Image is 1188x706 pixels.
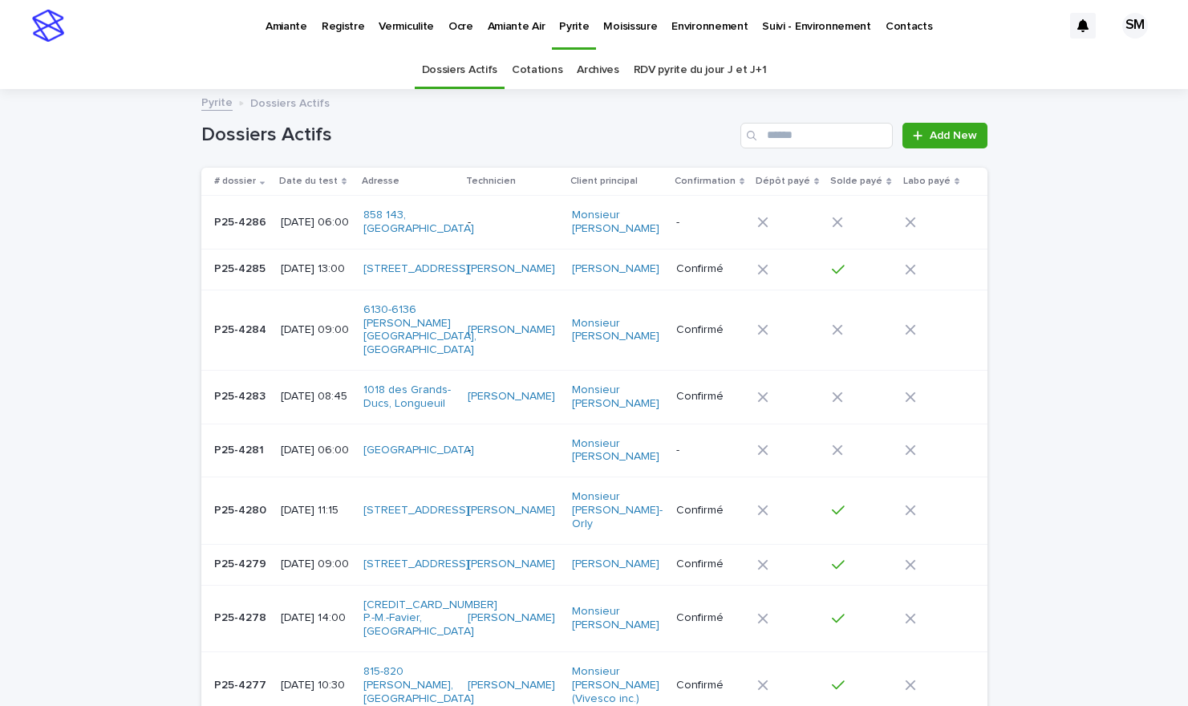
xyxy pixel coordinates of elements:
[32,10,64,42] img: stacker-logo-s-only.png
[468,216,557,229] p: -
[214,320,270,337] p: P25-4284
[214,440,267,457] p: P25-4281
[466,172,516,190] p: Technicien
[201,196,987,250] tr: P25-4286P25-4286 [DATE] 06:00858 143, [GEOGRAPHIC_DATA] -Monsieur [PERSON_NAME] -
[468,558,555,571] a: [PERSON_NAME]
[634,51,767,89] a: RDV pyrite du jour J et J+1
[201,585,987,651] tr: P25-4278P25-4278 [DATE] 14:00[CREDIT_CARD_NUMBER] P.-M.-Favier, [GEOGRAPHIC_DATA] [PERSON_NAME] M...
[363,303,476,357] a: 6130-6136 [PERSON_NAME][GEOGRAPHIC_DATA], [GEOGRAPHIC_DATA]
[281,558,351,571] p: [DATE] 09:00
[830,172,882,190] p: Solde payé
[201,424,987,477] tr: P25-4281P25-4281 [DATE] 06:00[GEOGRAPHIC_DATA] -Monsieur [PERSON_NAME] -
[572,490,663,530] a: Monsieur [PERSON_NAME]-Orly
[363,665,474,705] a: 815-820 [PERSON_NAME], [GEOGRAPHIC_DATA]
[676,323,744,337] p: Confirmé
[740,123,893,148] input: Search
[363,209,474,236] a: 858 143, [GEOGRAPHIC_DATA]
[676,390,744,404] p: Confirmé
[214,554,270,571] p: P25-4279
[902,123,987,148] a: Add New
[468,504,555,517] a: [PERSON_NAME]
[572,262,659,276] a: [PERSON_NAME]
[214,213,270,229] p: P25-4286
[468,444,557,457] p: -
[281,504,351,517] p: [DATE] 11:15
[930,130,977,141] span: Add New
[281,262,351,276] p: [DATE] 13:00
[201,290,987,370] tr: P25-4284P25-4284 [DATE] 09:006130-6136 [PERSON_NAME][GEOGRAPHIC_DATA], [GEOGRAPHIC_DATA] [PERSON_...
[281,444,351,457] p: [DATE] 06:00
[572,665,661,705] a: Monsieur [PERSON_NAME] (Vivesco inc.)
[572,437,661,465] a: Monsieur [PERSON_NAME]
[214,501,270,517] p: P25-4280
[281,216,351,229] p: [DATE] 06:00
[362,172,399,190] p: Adresse
[1122,13,1148,39] div: SM
[214,172,256,190] p: # dossier
[572,383,661,411] a: Monsieur [PERSON_NAME]
[363,383,452,411] a: 1018 des Grands-Ducs, Longueuil
[201,249,987,290] tr: P25-4285P25-4285 [DATE] 13:00[STREET_ADDRESS] [PERSON_NAME] [PERSON_NAME] Confirmé
[281,611,351,625] p: [DATE] 14:00
[281,323,351,337] p: [DATE] 09:00
[468,611,555,625] a: [PERSON_NAME]
[363,598,497,639] a: [CREDIT_CARD_NUMBER] P.-M.-Favier, [GEOGRAPHIC_DATA]
[363,262,469,276] a: [STREET_ADDRESS]
[214,608,270,625] p: P25-4278
[201,124,735,147] h1: Dossiers Actifs
[676,216,744,229] p: -
[676,611,744,625] p: Confirmé
[676,262,744,276] p: Confirmé
[214,259,269,276] p: P25-4285
[279,172,338,190] p: Date du test
[201,92,233,111] a: Pyrite
[512,51,562,89] a: Cotations
[468,679,555,692] a: [PERSON_NAME]
[903,172,951,190] p: Labo payé
[201,477,987,544] tr: P25-4280P25-4280 [DATE] 11:15[STREET_ADDRESS] [PERSON_NAME] Monsieur [PERSON_NAME]-Orly Confirmé
[676,558,744,571] p: Confirmé
[676,444,744,457] p: -
[363,444,474,457] a: [GEOGRAPHIC_DATA]
[676,504,744,517] p: Confirmé
[201,544,987,585] tr: P25-4279P25-4279 [DATE] 09:00[STREET_ADDRESS] [PERSON_NAME] [PERSON_NAME] Confirmé
[250,93,330,111] p: Dossiers Actifs
[572,605,661,632] a: Monsieur [PERSON_NAME]
[676,679,744,692] p: Confirmé
[201,370,987,424] tr: P25-4283P25-4283 [DATE] 08:451018 des Grands-Ducs, Longueuil [PERSON_NAME] Monsieur [PERSON_NAME]...
[675,172,736,190] p: Confirmation
[468,262,555,276] a: [PERSON_NAME]
[468,390,555,404] a: [PERSON_NAME]
[281,679,351,692] p: [DATE] 10:30
[214,387,269,404] p: P25-4283
[572,317,661,344] a: Monsieur [PERSON_NAME]
[756,172,810,190] p: Dépôt payé
[363,504,469,517] a: [STREET_ADDRESS]
[572,209,661,236] a: Monsieur [PERSON_NAME]
[572,558,659,571] a: [PERSON_NAME]
[214,676,270,692] p: P25-4277
[570,172,638,190] p: Client principal
[422,51,497,89] a: Dossiers Actifs
[577,51,619,89] a: Archives
[281,390,351,404] p: [DATE] 08:45
[468,323,555,337] a: [PERSON_NAME]
[363,558,469,571] a: [STREET_ADDRESS]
